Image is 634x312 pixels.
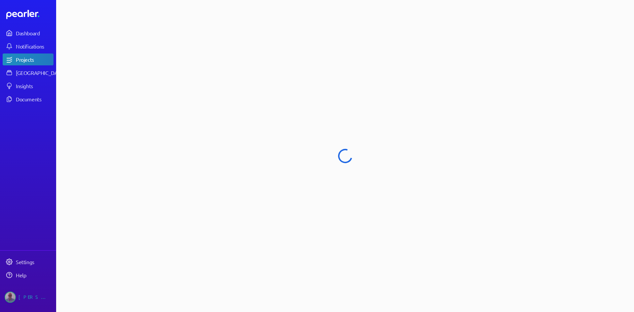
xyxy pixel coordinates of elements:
[3,27,53,39] a: Dashboard
[3,40,53,52] a: Notifications
[3,256,53,268] a: Settings
[16,43,53,50] div: Notifications
[16,30,53,36] div: Dashboard
[16,83,53,89] div: Insights
[16,272,53,278] div: Help
[16,259,53,265] div: Settings
[3,269,53,281] a: Help
[16,69,65,76] div: [GEOGRAPHIC_DATA]
[3,53,53,65] a: Projects
[3,93,53,105] a: Documents
[3,289,53,305] a: Jason Riches's photo[PERSON_NAME]
[16,96,53,102] div: Documents
[3,67,53,79] a: [GEOGRAPHIC_DATA]
[3,80,53,92] a: Insights
[6,10,53,19] a: Dashboard
[5,292,16,303] img: Jason Riches
[18,292,52,303] div: [PERSON_NAME]
[16,56,53,63] div: Projects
